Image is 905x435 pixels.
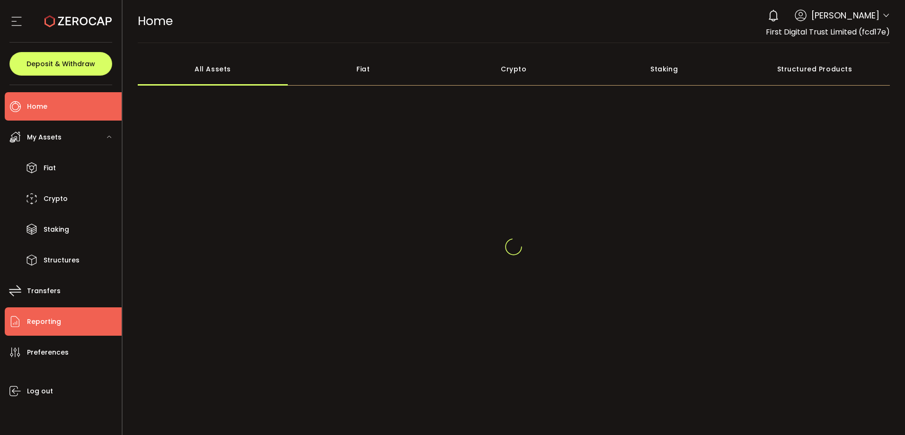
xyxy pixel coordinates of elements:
[27,346,69,359] span: Preferences
[811,9,879,22] span: [PERSON_NAME]
[44,253,80,267] span: Structures
[138,13,173,29] span: Home
[739,52,890,86] div: Structured Products
[288,52,438,86] div: Fiat
[44,223,69,236] span: Staking
[589,52,739,86] div: Staking
[44,192,68,206] span: Crypto
[27,100,47,113] span: Home
[27,61,95,67] span: Deposit & Withdraw
[9,52,112,76] button: Deposit & Withdraw
[27,284,61,298] span: Transfers
[138,52,288,86] div: All Assets
[438,52,589,86] div: Crypto
[44,161,56,175] span: Fiat
[766,26,890,37] span: First Digital Trust Limited (fcd17e)
[27,315,61,329] span: Reporting
[27,130,62,144] span: My Assets
[27,384,53,398] span: Log out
